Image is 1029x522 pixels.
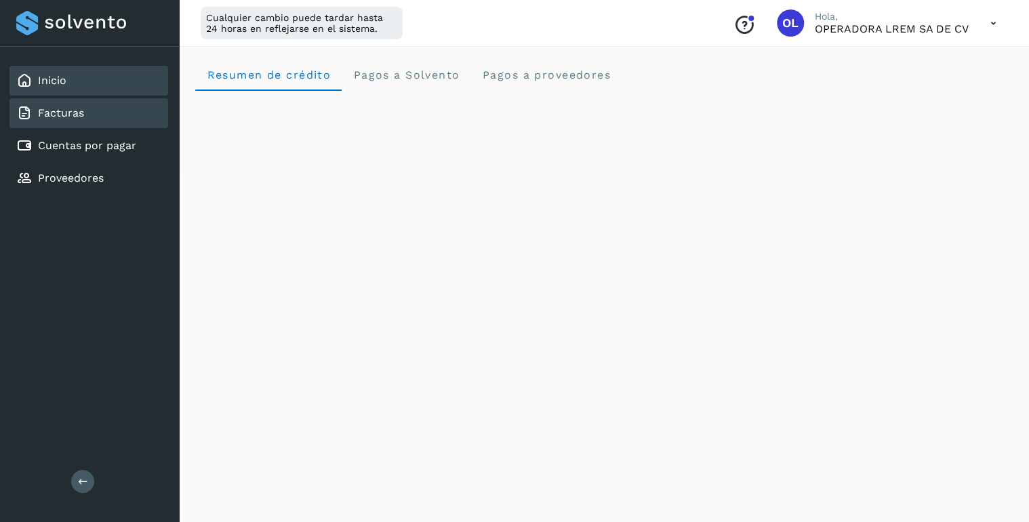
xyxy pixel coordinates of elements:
span: Pagos a Solvento [352,68,460,81]
div: Facturas [9,98,168,128]
div: Proveedores [9,163,168,193]
a: Proveedores [38,172,104,184]
div: Cuentas por pagar [9,131,168,161]
div: Cualquier cambio puede tardar hasta 24 horas en reflejarse en el sistema. [201,7,403,39]
div: Inicio [9,66,168,96]
a: Cuentas por pagar [38,139,136,152]
span: Resumen de crédito [206,68,331,81]
span: Pagos a proveedores [481,68,611,81]
a: Inicio [38,74,66,87]
a: Facturas [38,106,84,119]
p: OPERADORA LREM SA DE CV [815,22,969,35]
p: Hola, [815,11,969,22]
